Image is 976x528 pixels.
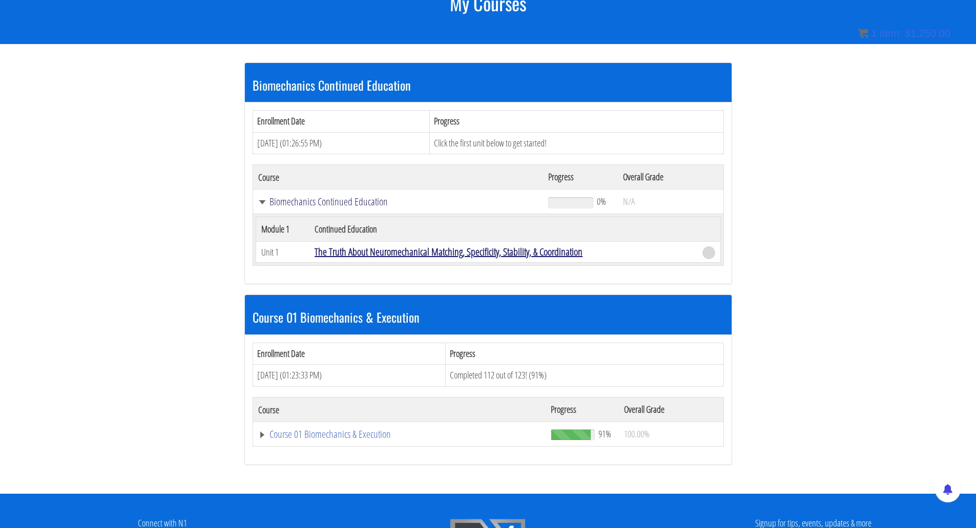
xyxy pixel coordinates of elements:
[597,196,606,207] span: 0%
[253,397,546,422] th: Course
[253,110,430,132] th: Enrollment Date
[253,343,446,365] th: Enrollment Date
[858,28,950,39] a: 1 item: $1,250.00
[446,343,723,365] th: Progress
[253,365,446,387] td: [DATE] (01:23:33 PM)
[253,165,543,189] th: Course
[253,132,430,154] td: [DATE] (01:26:55 PM)
[619,397,723,422] th: Overall Grade
[598,428,611,439] span: 91%
[543,165,617,189] th: Progress
[905,28,910,39] span: $
[315,245,583,259] a: The Truth About Neuromechanical Matching, Specificity, Stability, & Coordination
[253,310,724,324] h3: Course 01 Biomechanics & Execution
[256,242,309,263] td: Unit 1
[618,165,723,189] th: Overall Grade
[253,78,724,92] h3: Biomechanics Continued Education
[546,397,619,422] th: Progress
[619,422,723,447] td: 100.00%
[905,28,950,39] bdi: 1,250.00
[430,110,723,132] th: Progress
[430,132,723,154] td: Click the first unit below to get started!
[858,28,868,38] img: icon11.png
[880,28,902,39] span: item:
[258,197,538,207] a: Biomechanics Continued Education
[618,189,723,214] td: N/A
[258,429,541,439] a: Course 01 Biomechanics & Execution
[871,28,877,39] span: 1
[446,365,723,387] td: Completed 112 out of 123! (91%)
[309,217,697,242] th: Continued Education
[256,217,309,242] th: Module 1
